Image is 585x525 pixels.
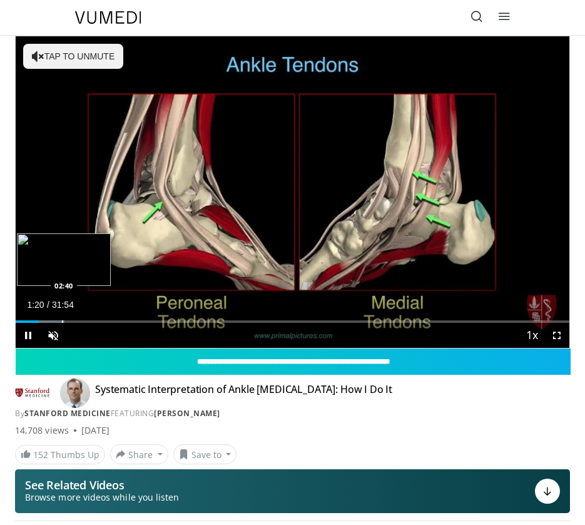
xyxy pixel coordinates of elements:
[15,424,69,437] span: 14,708 views
[519,323,544,348] button: Playback Rate
[15,408,570,419] div: By FEATURING
[16,36,569,348] video-js: Video Player
[25,491,179,504] span: Browse more videos while you listen
[60,378,90,408] img: Avatar
[15,383,50,403] img: Stanford Medicine
[173,444,237,464] button: Save to
[33,449,48,461] span: 152
[15,445,105,464] a: 152 Thumbs Up
[95,383,392,403] h4: Systematic Interpretation of Ankle [MEDICAL_DATA]: How I Do It
[27,300,44,310] span: 1:20
[75,11,141,24] img: VuMedi Logo
[17,233,111,286] img: image.jpeg
[81,424,109,437] div: [DATE]
[24,408,111,419] a: Stanford Medicine
[41,323,66,348] button: Unmute
[154,408,220,419] a: [PERSON_NAME]
[47,300,49,310] span: /
[23,44,123,69] button: Tap to unmute
[25,479,179,491] p: See Related Videos
[15,469,570,513] button: See Related Videos Browse more videos while you listen
[16,320,569,323] div: Progress Bar
[544,323,569,348] button: Fullscreen
[52,300,74,310] span: 31:54
[16,323,41,348] button: Pause
[110,444,168,464] button: Share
